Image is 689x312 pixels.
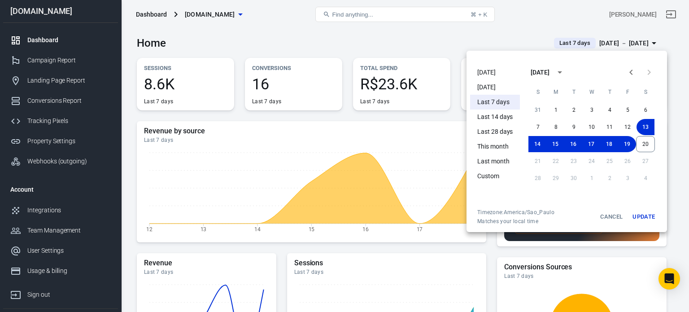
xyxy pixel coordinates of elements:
[547,102,565,118] button: 1
[637,102,654,118] button: 6
[529,119,547,135] button: 7
[622,63,640,81] button: Previous month
[619,102,637,118] button: 5
[619,119,637,135] button: 12
[470,169,520,184] li: Custom
[637,83,654,101] span: Saturday
[636,136,655,152] button: 20
[618,136,636,152] button: 19
[565,119,583,135] button: 9
[637,119,654,135] button: 13
[477,209,554,216] div: Timezone: America/Sao_Paulo
[583,119,601,135] button: 10
[547,119,565,135] button: 8
[552,65,567,80] button: calendar view is open, switch to year view
[548,83,564,101] span: Monday
[470,110,520,124] li: Last 14 days
[597,209,626,225] button: Cancel
[470,154,520,169] li: Last month
[629,209,658,225] button: Update
[601,102,619,118] button: 4
[566,83,582,101] span: Tuesday
[477,218,554,225] span: Matches your local time
[658,268,680,290] div: Open Intercom Messenger
[564,136,582,152] button: 16
[601,119,619,135] button: 11
[584,83,600,101] span: Wednesday
[528,136,546,152] button: 14
[582,136,600,152] button: 17
[470,65,520,80] li: [DATE]
[546,136,564,152] button: 15
[619,83,636,101] span: Friday
[602,83,618,101] span: Thursday
[529,102,547,118] button: 31
[470,139,520,154] li: This month
[600,136,618,152] button: 18
[531,68,549,77] div: [DATE]
[583,102,601,118] button: 3
[565,102,583,118] button: 2
[470,80,520,95] li: [DATE]
[470,124,520,139] li: Last 28 days
[470,95,520,110] li: Last 7 days
[530,83,546,101] span: Sunday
